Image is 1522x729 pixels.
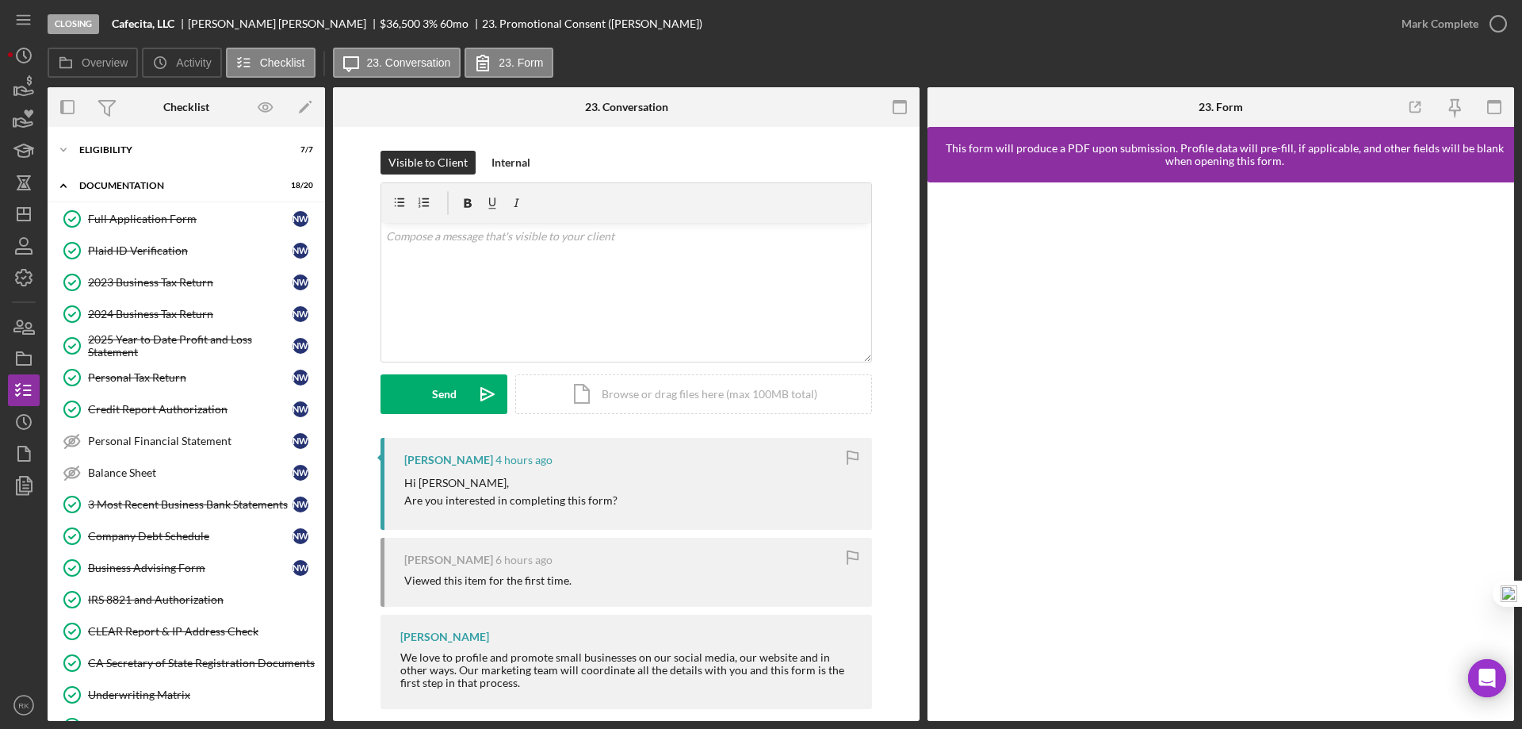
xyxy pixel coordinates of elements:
[423,17,438,30] div: 3 %
[55,584,317,616] a: IRS 8821 and Authorization
[88,333,293,359] div: 2025 Year to Date Profit and Loss Statement
[88,530,293,543] div: Company Debt Schedule
[388,151,468,175] div: Visible to Client
[176,56,211,69] label: Activity
[88,657,316,670] div: CA Secretary of State Registration Documents
[1468,659,1506,697] div: Open Intercom Messenger
[943,198,1500,705] iframe: Lenderfit form
[293,465,308,481] div: N W
[400,651,856,689] div: We love to profile and promote small businesses on our social media, our website and in other way...
[1501,585,1517,602] img: one_i.png
[380,374,507,414] button: Send
[293,243,308,259] div: N W
[88,593,316,606] div: IRS 8821 and Authorization
[367,56,451,69] label: 23. Conversation
[82,56,128,69] label: Overview
[55,362,317,393] a: Personal Tax ReturnNW
[1386,8,1514,40] button: Mark Complete
[1199,101,1243,113] div: 23. Form
[55,520,317,552] a: Company Debt ScheduleNW
[48,14,99,34] div: Closing
[55,647,317,679] a: CA Secretary of State Registration Documents
[88,466,293,479] div: Balance Sheet
[79,181,273,190] div: Documentation
[285,181,313,190] div: 18 / 20
[293,338,308,354] div: N W
[55,552,317,584] a: Business Advising FormNW
[112,17,174,30] b: Cafecita, LLC
[55,616,317,647] a: CLEAR Report & IP Address Check
[285,145,313,155] div: 7 / 7
[88,435,293,447] div: Personal Financial Statement
[88,689,316,701] div: Underwriting Matrix
[88,562,293,574] div: Business Advising Form
[293,560,308,576] div: N W
[404,474,618,492] p: Hi [PERSON_NAME],
[293,433,308,449] div: N W
[293,306,308,322] div: N W
[48,48,138,78] button: Overview
[88,276,293,289] div: 2023 Business Tax Return
[226,48,315,78] button: Checklist
[55,425,317,457] a: Personal Financial StatementNW
[55,235,317,267] a: Plaid ID VerificationNW
[935,142,1514,167] div: This form will produce a PDF upon submission. Profile data will pre-fill, if applicable, and othe...
[380,151,476,175] button: Visible to Client
[88,244,293,257] div: Plaid ID Verification
[404,492,618,509] p: Are you interested in completing this form?
[293,211,308,227] div: N W
[55,393,317,425] a: Credit Report AuthorizationNW
[293,401,308,417] div: N W
[333,48,461,78] button: 23. Conversation
[55,330,317,362] a: 2025 Year to Date Profit and Loss StatementNW
[88,625,316,638] div: CLEAR Report & IP Address Check
[88,498,293,511] div: 3 Most Recent Business Bank Statements
[495,454,553,466] time: 2025-10-13 19:43
[585,101,668,113] div: 23. Conversation
[432,374,457,414] div: Send
[499,56,543,69] label: 23. Form
[484,151,538,175] button: Internal
[404,554,493,566] div: [PERSON_NAME]
[55,203,317,235] a: Full Application FormNW
[260,56,305,69] label: Checklist
[55,679,317,711] a: Underwriting Matrix
[404,454,493,466] div: [PERSON_NAME]
[55,489,317,520] a: 3 Most Recent Business Bank StatementsNW
[55,267,317,298] a: 2023 Business Tax ReturnNW
[88,371,293,384] div: Personal Tax Return
[1402,8,1478,40] div: Mark Complete
[88,213,293,225] div: Full Application Form
[18,701,29,710] text: RK
[465,48,553,78] button: 23. Form
[440,17,468,30] div: 60 mo
[142,48,221,78] button: Activity
[482,17,702,30] div: 23. Promotional Consent ([PERSON_NAME])
[380,17,420,30] div: $36,500
[293,497,308,512] div: N W
[293,528,308,544] div: N W
[88,403,293,416] div: Credit Report Authorization
[8,689,40,721] button: RK
[55,298,317,330] a: 2024 Business Tax ReturnNW
[293,274,308,290] div: N W
[188,17,380,30] div: [PERSON_NAME] [PERSON_NAME]
[163,101,209,113] div: Checklist
[404,574,572,587] div: Viewed this item for the first time.
[400,631,489,643] div: [PERSON_NAME]
[88,308,293,320] div: 2024 Business Tax Return
[293,370,308,386] div: N W
[495,554,553,566] time: 2025-10-13 18:16
[79,145,273,155] div: Eligibility
[491,151,530,175] div: Internal
[55,457,317,489] a: Balance SheetNW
